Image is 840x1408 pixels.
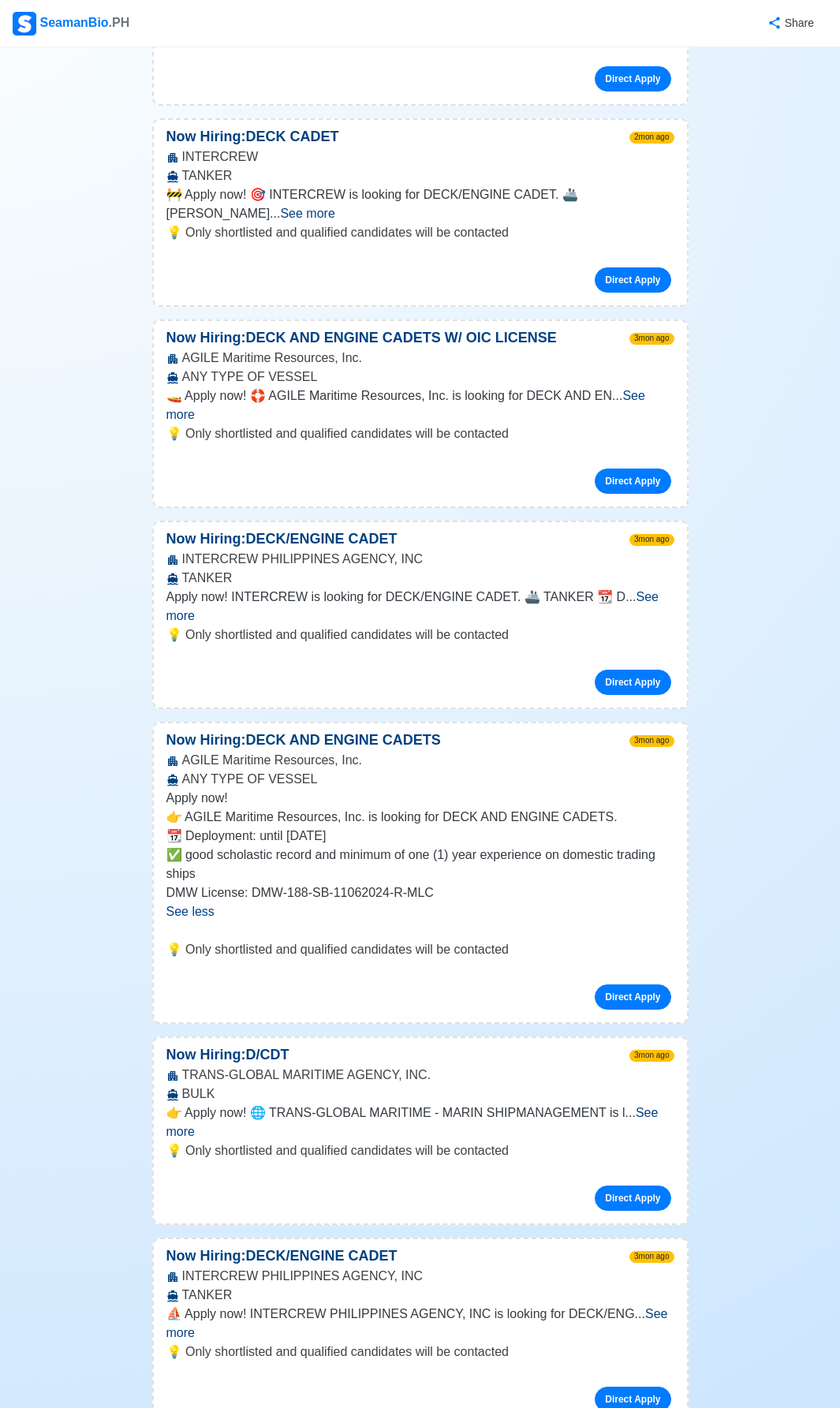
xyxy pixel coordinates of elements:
[629,1251,674,1263] span: 3mon ago
[166,883,674,902] p: DMW License: DMW-188-SB-11062024-R-MLC
[154,126,352,148] p: Now Hiring: DECK CADET
[595,469,670,494] a: Direct Apply
[166,808,674,827] p: 👉 AGILE Maritime Resources, Inc. is looking for DECK AND ENGINE CADETS.
[13,12,36,35] img: Logo
[280,207,334,220] span: See more
[166,389,645,421] span: ...
[154,327,569,349] p: Now Hiring: DECK AND ENGINE CADETS W/ OIC LICENSE
[166,789,674,808] p: Apply now!
[595,670,670,695] a: Direct Apply
[752,8,827,39] button: Share
[629,132,674,144] span: 2mon ago
[629,1050,674,1062] span: 3mon ago
[595,1186,670,1211] a: Direct Apply
[13,12,129,35] div: SeamanBio
[166,590,626,603] span: Apply now! INTERCREW is looking for DECK/ENGINE CADET. 🚢 TANKER 📆 D
[166,389,645,421] span: See more
[166,389,613,402] span: 🚤 Apply now! 🛟 AGILE Maritime Resources, Inc. is looking for DECK AND EN
[166,590,659,622] span: ...
[166,1141,674,1160] p: 💡 Only shortlisted and qualified candidates will be contacted
[166,846,674,883] p: ✅ good scholastic record and minimum of one (1) year experience on domestic trading ships
[595,66,670,92] a: Direct Apply
[166,940,674,959] p: 💡 Only shortlisted and qualified candidates will be contacted
[154,349,687,387] div: AGILE Maritime Resources, Inc. ANY TYPE OF VESSEL
[154,751,687,789] div: AGILE Maritime Resources, Inc. ANY TYPE OF VESSEL
[595,984,670,1010] a: Direct Apply
[154,1246,410,1267] p: Now Hiring: DECK/ENGINE CADET
[154,528,410,550] p: Now Hiring: DECK/ENGINE CADET
[154,1044,302,1066] p: Now Hiring: D/CDT
[154,1267,687,1305] div: INTERCREW PHILIPPINES AGENCY, INC TANKER
[629,735,674,747] span: 3mon ago
[154,1066,687,1104] div: TRANS-GLOBAL MARITIME AGENCY, INC. BULK
[629,333,674,345] span: 3mon ago
[595,267,670,293] a: Direct Apply
[270,207,335,220] span: ...
[629,534,674,546] span: 3mon ago
[154,730,454,751] p: Now Hiring: DECK AND ENGINE CADETS
[166,827,674,846] p: 📆 Deployment: until [DATE]
[166,188,578,220] span: 🚧 Apply now! 🎯 INTERCREW is looking for DECK/ENGINE CADET. 🚢 [PERSON_NAME]
[166,626,674,644] p: 💡 Only shortlisted and qualified candidates will be contacted
[166,1307,635,1320] span: ⛵ Apply now! INTERCREW PHILIPPINES AGENCY, INC is looking for DECK/ENG
[166,223,674,242] p: 💡 Only shortlisted and qualified candidates will be contacted
[166,424,674,443] p: 💡 Only shortlisted and qualified candidates will be contacted
[154,148,687,185] div: INTERCREW TANKER
[109,16,130,29] span: .PH
[166,590,659,622] span: See more
[166,905,215,918] span: See less
[154,550,687,588] div: INTERCREW PHILIPPINES AGENCY, INC TANKER
[166,1343,674,1361] p: 💡 Only shortlisted and qualified candidates will be contacted
[166,1106,625,1119] span: 👉 Apply now! 🌐 TRANS-GLOBAL MARITIME - MARIN SHIPMANAGEMENT is l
